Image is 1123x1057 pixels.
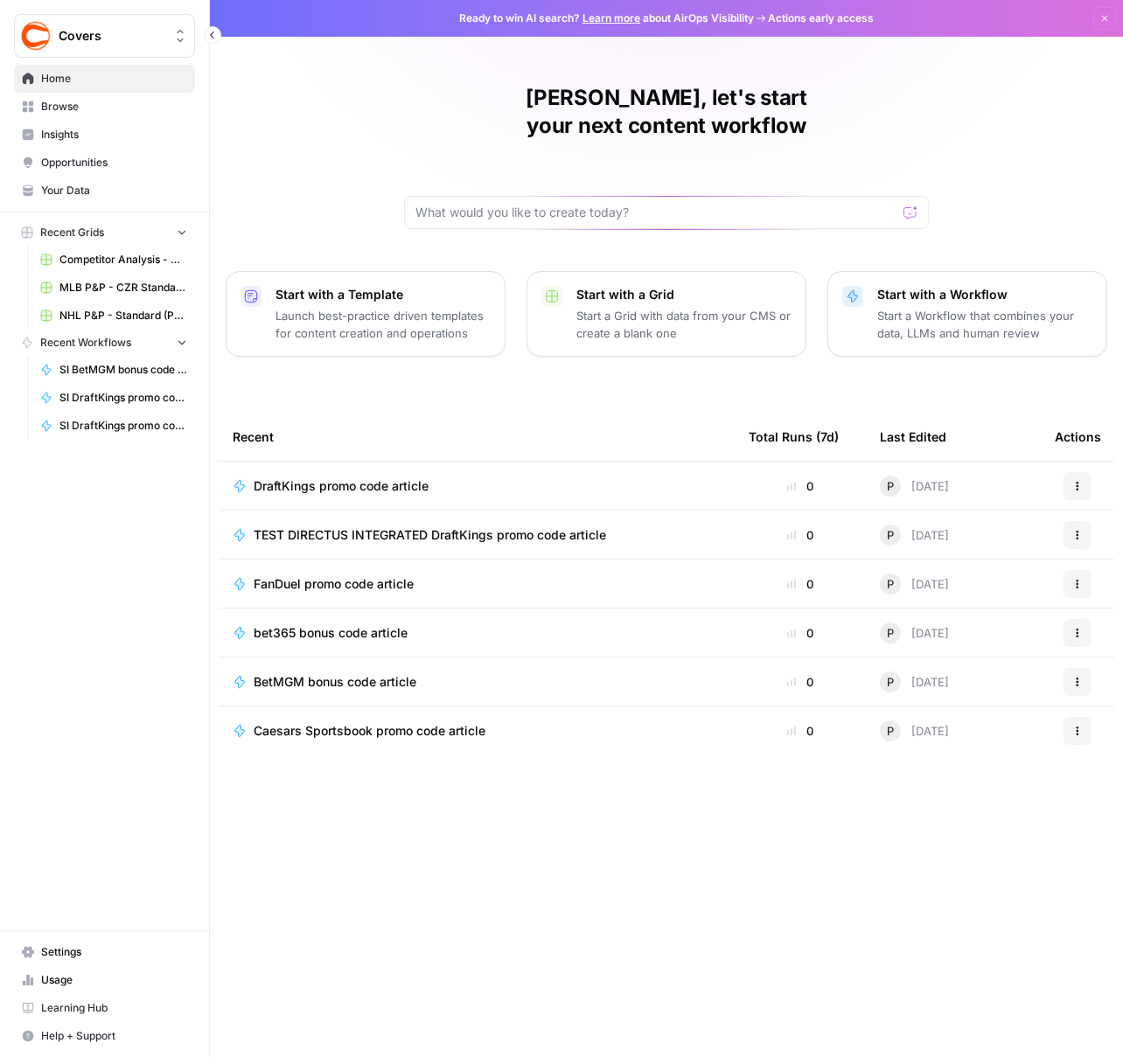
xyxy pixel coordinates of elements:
[41,183,187,198] span: Your Data
[32,274,195,302] a: MLB P&P - CZR Standard (Production) Grid
[254,477,429,495] span: DraftKings promo code article
[749,624,852,642] div: 0
[32,412,195,440] a: SI DraftKings promo code - Bet $5, get $200 if you win
[880,525,949,546] div: [DATE]
[233,673,721,691] a: BetMGM bonus code article
[59,252,187,268] span: Competitor Analysis - URL Specific Grid
[880,574,949,595] div: [DATE]
[14,93,195,121] a: Browse
[827,271,1107,357] button: Start with a WorkflowStart a Workflow that combines your data, LLMs and human review
[32,356,195,384] a: SI BetMGM bonus code articles
[233,722,721,740] a: Caesars Sportsbook promo code article
[233,413,721,461] div: Recent
[582,11,640,24] a: Learn more
[41,71,187,87] span: Home
[233,526,721,544] a: TEST DIRECTUS INTEGRATED DraftKings promo code article
[749,526,852,544] div: 0
[877,307,1092,342] p: Start a Workflow that combines your data, LLMs and human review
[527,271,806,357] button: Start with a GridStart a Grid with data from your CMS or create a blank one
[887,477,894,495] span: P
[20,20,52,52] img: Covers Logo
[887,526,894,544] span: P
[14,938,195,966] a: Settings
[404,84,929,140] h1: [PERSON_NAME], let's start your next content workflow
[880,476,949,497] div: [DATE]
[254,722,485,740] span: Caesars Sportsbook promo code article
[749,673,852,691] div: 0
[41,944,187,960] span: Settings
[576,307,792,342] p: Start a Grid with data from your CMS or create a blank one
[880,622,949,643] div: [DATE]
[59,280,187,296] span: MLB P&P - CZR Standard (Production) Grid
[14,65,195,93] a: Home
[276,286,491,303] p: Start with a Template
[14,966,195,994] a: Usage
[14,149,195,177] a: Opportunities
[254,673,416,691] span: BetMGM bonus code article
[14,994,195,1022] a: Learning Hub
[254,575,414,593] span: FanDuel promo code article
[459,10,754,26] span: Ready to win AI search? about AirOps Visibility
[576,286,792,303] p: Start with a Grid
[41,99,187,115] span: Browse
[877,286,1092,303] p: Start with a Workflow
[41,127,187,143] span: Insights
[41,972,187,988] span: Usage
[887,722,894,740] span: P
[14,121,195,149] a: Insights
[41,1000,187,1016] span: Learning Hub
[59,27,164,45] span: Covers
[749,575,852,593] div: 0
[14,330,195,356] button: Recent Workflows
[233,477,721,495] a: DraftKings promo code article
[749,413,839,461] div: Total Runs (7d)
[749,477,852,495] div: 0
[880,413,946,461] div: Last Edited
[41,1028,187,1044] span: Help + Support
[768,10,874,26] span: Actions early access
[887,624,894,642] span: P
[14,1022,195,1050] button: Help + Support
[59,418,187,434] span: SI DraftKings promo code - Bet $5, get $200 if you win
[1055,413,1101,461] div: Actions
[226,271,506,357] button: Start with a TemplateLaunch best-practice driven templates for content creation and operations
[32,302,195,330] a: NHL P&P - Standard (Production) Grid
[749,722,852,740] div: 0
[233,624,721,642] a: bet365 bonus code article
[40,225,104,240] span: Recent Grids
[887,673,894,691] span: P
[14,219,195,246] button: Recent Grids
[254,624,408,642] span: bet365 bonus code article
[40,335,131,351] span: Recent Workflows
[254,526,606,544] span: TEST DIRECTUS INTEGRATED DraftKings promo code article
[41,155,187,170] span: Opportunities
[32,246,195,274] a: Competitor Analysis - URL Specific Grid
[32,384,195,412] a: SI DraftKings promo code articles
[59,308,187,323] span: NHL P&P - Standard (Production) Grid
[233,575,721,593] a: FanDuel promo code article
[14,14,195,58] button: Workspace: Covers
[14,177,195,205] a: Your Data
[415,204,896,221] input: What would you like to create today?
[887,575,894,593] span: P
[880,671,949,692] div: [DATE]
[276,307,491,342] p: Launch best-practice driven templates for content creation and operations
[59,390,187,406] span: SI DraftKings promo code articles
[880,720,949,741] div: [DATE]
[59,362,187,378] span: SI BetMGM bonus code articles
